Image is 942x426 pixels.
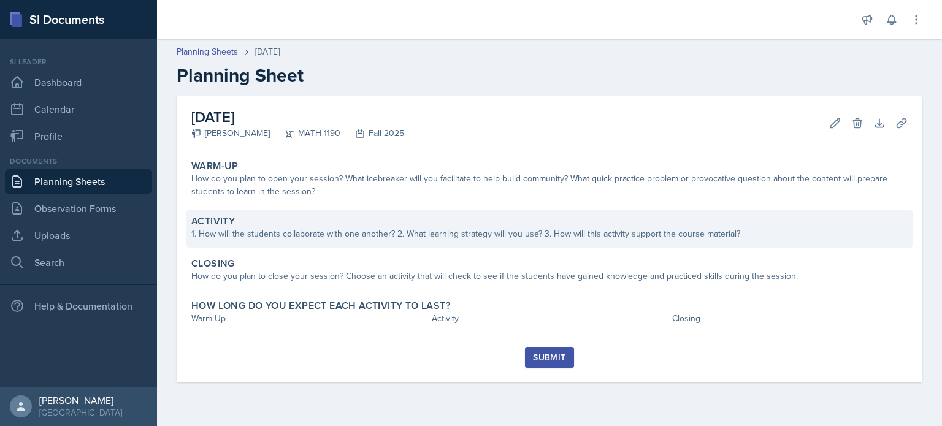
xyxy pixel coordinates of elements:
h2: [DATE] [191,106,404,128]
button: Submit [525,347,573,368]
div: Fall 2025 [340,127,404,140]
a: Profile [5,124,152,148]
div: [DATE] [255,45,280,58]
div: Closing [672,312,908,325]
a: Observation Forms [5,196,152,221]
div: [GEOGRAPHIC_DATA] [39,406,122,419]
a: Dashboard [5,70,152,94]
div: [PERSON_NAME] [39,394,122,406]
a: Calendar [5,97,152,121]
a: Uploads [5,223,152,248]
label: Activity [191,215,235,227]
a: Search [5,250,152,275]
div: [PERSON_NAME] [191,127,270,140]
div: How do you plan to close your session? Choose an activity that will check to see if the students ... [191,270,908,283]
div: Activity [432,312,667,325]
div: Documents [5,156,152,167]
div: Warm-Up [191,312,427,325]
a: Planning Sheets [5,169,152,194]
div: MATH 1190 [270,127,340,140]
a: Planning Sheets [177,45,238,58]
div: Help & Documentation [5,294,152,318]
label: Warm-Up [191,160,239,172]
div: Si leader [5,56,152,67]
label: Closing [191,257,235,270]
div: 1. How will the students collaborate with one another? 2. What learning strategy will you use? 3.... [191,227,908,240]
div: Submit [533,352,565,362]
label: How long do you expect each activity to last? [191,300,450,312]
div: How do you plan to open your session? What icebreaker will you facilitate to help build community... [191,172,908,198]
h2: Planning Sheet [177,64,922,86]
